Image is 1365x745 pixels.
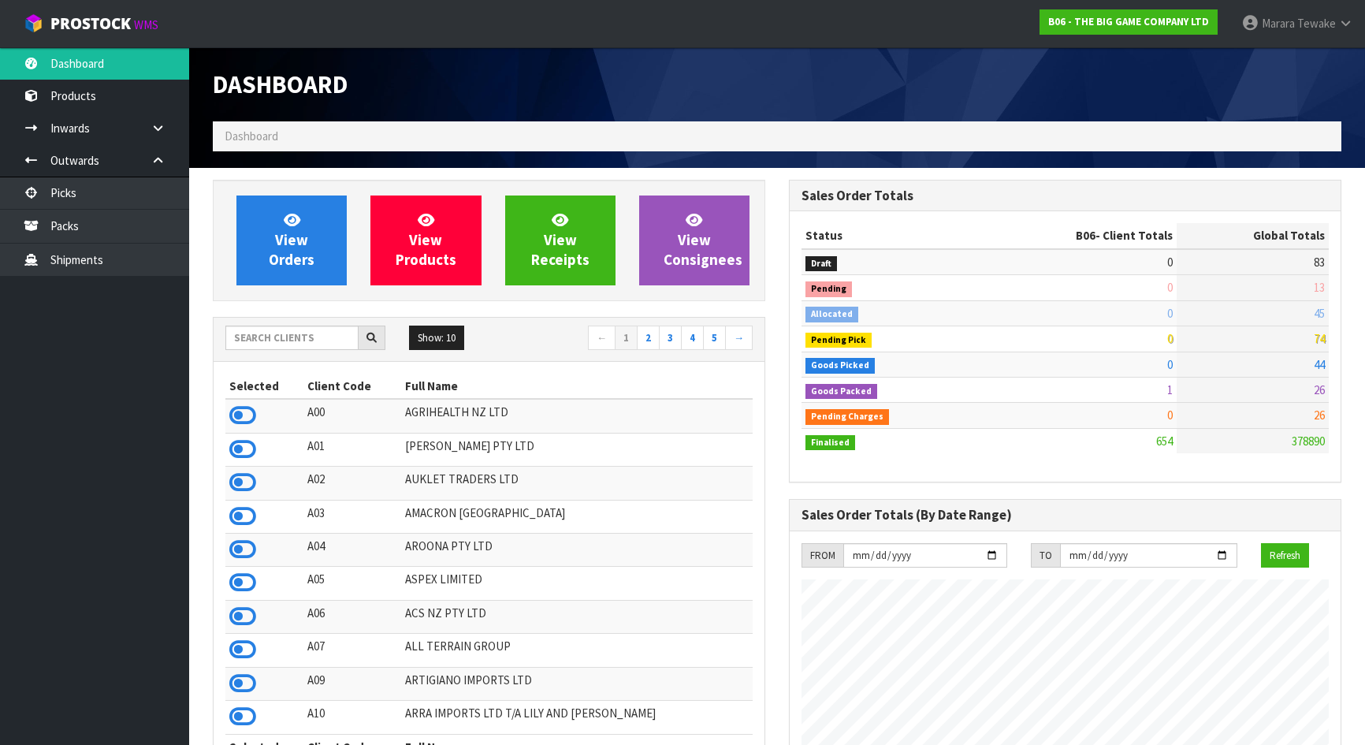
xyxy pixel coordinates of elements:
span: 1 [1167,382,1173,397]
span: 0 [1167,280,1173,295]
small: WMS [134,17,158,32]
th: Global Totals [1177,223,1329,248]
span: Pending [805,281,852,297]
div: FROM [802,543,843,568]
span: 0 [1167,255,1173,270]
a: ← [588,326,616,351]
span: 0 [1167,331,1173,346]
th: Client Code [303,374,401,399]
a: ViewConsignees [639,196,749,285]
td: ASPEX LIMITED [401,567,753,600]
a: 1 [615,326,638,351]
nav: Page navigation [501,326,753,353]
a: ViewReceipts [505,196,616,285]
span: Goods Picked [805,358,875,374]
span: Tewake [1297,16,1336,31]
h3: Sales Order Totals [802,188,1329,203]
td: AROONA PTY LTD [401,534,753,567]
span: Pending Charges [805,409,889,425]
td: ARTIGIANO IMPORTS LTD [401,667,753,700]
span: View Receipts [531,210,590,270]
span: 378890 [1292,434,1325,449]
th: Full Name [401,374,753,399]
a: 3 [659,326,682,351]
td: A05 [303,567,401,600]
div: TO [1031,543,1060,568]
td: ALL TERRAIN GROUP [401,634,753,667]
td: [PERSON_NAME] PTY LTD [401,433,753,466]
span: View Products [396,210,456,270]
span: Marara [1262,16,1295,31]
td: AGRIHEALTH NZ LTD [401,399,753,433]
span: 654 [1156,434,1173,449]
a: 2 [637,326,660,351]
span: 74 [1314,331,1325,346]
td: A09 [303,667,401,700]
span: 44 [1314,357,1325,372]
span: 0 [1167,357,1173,372]
span: Goods Packed [805,384,877,400]
td: A01 [303,433,401,466]
button: Show: 10 [409,326,464,351]
span: View Consignees [664,210,742,270]
a: ViewProducts [370,196,481,285]
span: Pending Pick [805,333,872,348]
span: Finalised [805,435,855,451]
span: Dashboard [225,129,278,143]
td: AMACRON [GEOGRAPHIC_DATA] [401,500,753,533]
th: Status [802,223,976,248]
th: Selected [225,374,303,399]
input: Search clients [225,326,359,350]
button: Refresh [1261,543,1309,568]
span: Dashboard [213,69,348,100]
h3: Sales Order Totals (By Date Range) [802,508,1329,523]
a: 5 [703,326,726,351]
span: ProStock [50,13,131,34]
span: 45 [1314,306,1325,321]
td: A02 [303,467,401,500]
a: ViewOrders [236,196,347,285]
a: 4 [681,326,704,351]
td: A07 [303,634,401,667]
img: cube-alt.png [24,13,43,33]
span: 83 [1314,255,1325,270]
td: ARRA IMPORTS LTD T/A LILY AND [PERSON_NAME] [401,701,753,734]
span: 0 [1167,408,1173,423]
td: A00 [303,399,401,433]
a: → [725,326,753,351]
span: 13 [1314,280,1325,295]
span: 26 [1314,408,1325,423]
span: Allocated [805,307,858,322]
a: B06 - THE BIG GAME COMPANY LTD [1040,9,1218,35]
span: Draft [805,256,837,272]
td: A04 [303,534,401,567]
td: A06 [303,600,401,633]
span: View Orders [269,210,314,270]
td: A03 [303,500,401,533]
td: AUKLET TRADERS LTD [401,467,753,500]
th: - Client Totals [976,223,1177,248]
strong: B06 - THE BIG GAME COMPANY LTD [1048,15,1209,28]
td: A10 [303,701,401,734]
span: 26 [1314,382,1325,397]
td: ACS NZ PTY LTD [401,600,753,633]
span: B06 [1076,228,1095,243]
span: 0 [1167,306,1173,321]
